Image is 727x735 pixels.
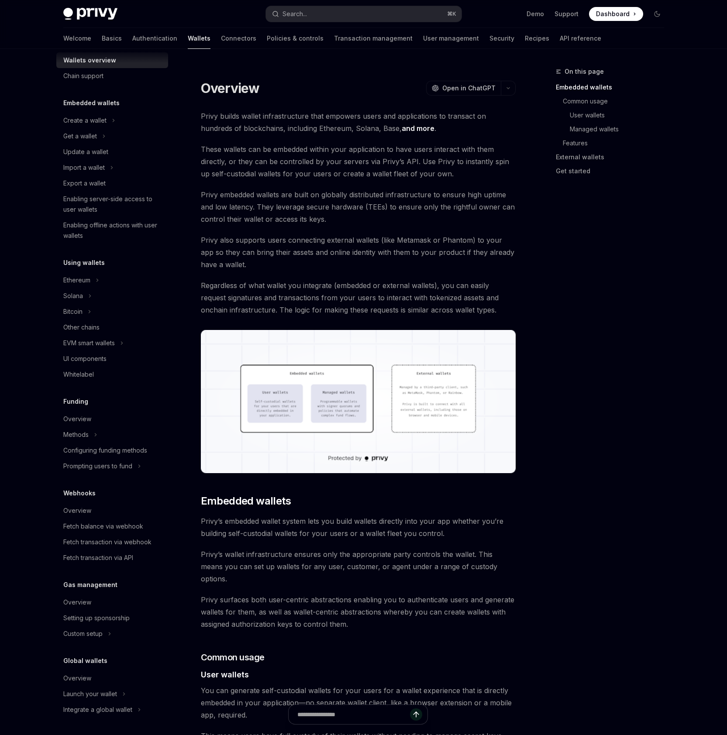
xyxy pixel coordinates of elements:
[63,629,103,639] div: Custom setup
[63,673,91,683] div: Overview
[63,275,90,285] div: Ethereum
[63,704,132,715] div: Integrate a global wallet
[56,191,168,217] a: Enabling server-side access to user wallets
[56,319,168,335] a: Other chains
[556,80,671,94] a: Embedded wallets
[63,28,91,49] a: Welcome
[527,10,544,18] a: Demo
[63,396,88,407] h5: Funding
[63,488,96,498] h5: Webhooks
[63,445,147,456] div: Configuring funding methods
[63,8,117,20] img: dark logo
[283,9,307,19] div: Search...
[201,494,291,508] span: Embedded wallets
[201,279,516,316] span: Regardless of what wallet you integrate (embedded or external wallets), you can easily request si...
[102,28,122,49] a: Basics
[650,7,664,21] button: Toggle dark mode
[525,28,549,49] a: Recipes
[267,28,324,49] a: Policies & controls
[63,414,91,424] div: Overview
[56,443,168,458] a: Configuring funding methods
[56,594,168,610] a: Overview
[63,131,97,141] div: Get a wallet
[56,144,168,160] a: Update a wallet
[63,220,163,241] div: Enabling offline actions with user wallets
[63,537,152,547] div: Fetch transaction via webhook
[56,68,168,84] a: Chain support
[555,10,579,18] a: Support
[63,429,89,440] div: Methods
[596,10,630,18] span: Dashboard
[63,71,103,81] div: Chain support
[63,553,133,563] div: Fetch transaction via API
[56,610,168,626] a: Setting up sponsorship
[63,162,105,173] div: Import a wallet
[201,330,516,473] img: images/walletoverview.png
[426,81,501,96] button: Open in ChatGPT
[63,689,117,699] div: Launch your wallet
[63,258,105,268] h5: Using wallets
[188,28,210,49] a: Wallets
[63,115,107,126] div: Create a wallet
[201,651,265,663] span: Common usage
[63,580,117,590] h5: Gas management
[63,354,107,364] div: UI components
[201,594,516,630] span: Privy surfaces both user-centric abstractions enabling you to authenticate users and generate wal...
[201,189,516,225] span: Privy embedded wallets are built on globally distributed infrastructure to ensure high uptime and...
[63,98,120,108] h5: Embedded wallets
[570,108,671,122] a: User wallets
[442,84,496,93] span: Open in ChatGPT
[570,122,671,136] a: Managed wallets
[56,411,168,427] a: Overview
[63,369,94,380] div: Whitelabel
[63,147,108,157] div: Update a wallet
[565,66,604,77] span: On this page
[201,548,516,585] span: Privy’s wallet infrastructure ensures only the appropriate party controls the wallet. This means ...
[201,669,249,680] span: User wallets
[560,28,601,49] a: API reference
[56,534,168,550] a: Fetch transaction via webhook
[556,164,671,178] a: Get started
[563,94,671,108] a: Common usage
[63,322,100,333] div: Other chains
[63,613,130,623] div: Setting up sponsorship
[56,519,168,534] a: Fetch balance via webhook
[201,684,516,721] span: You can generate self-custodial wallets for your users for a wallet experience that is directly e...
[489,28,514,49] a: Security
[56,351,168,367] a: UI components
[334,28,413,49] a: Transaction management
[201,234,516,271] span: Privy also supports users connecting external wallets (like Metamask or Phantom) to your app so t...
[563,136,671,150] a: Features
[63,291,83,301] div: Solana
[63,505,91,516] div: Overview
[63,656,107,666] h5: Global wallets
[63,338,115,348] div: EVM smart wallets
[410,708,422,721] button: Send message
[423,28,479,49] a: User management
[589,7,643,21] a: Dashboard
[63,178,106,189] div: Export a wallet
[56,175,168,191] a: Export a wallet
[201,110,516,134] span: Privy builds wallet infrastructure that empowers users and applications to transact on hundreds o...
[63,306,83,317] div: Bitcoin
[63,194,163,215] div: Enabling server-side access to user wallets
[201,80,260,96] h1: Overview
[63,521,143,532] div: Fetch balance via webhook
[63,597,91,608] div: Overview
[56,367,168,382] a: Whitelabel
[201,515,516,539] span: Privy’s embedded wallet system lets you build wallets directly into your app whether you’re build...
[201,143,516,180] span: These wallets can be embedded within your application to have users interact with them directly, ...
[556,150,671,164] a: External wallets
[63,461,132,471] div: Prompting users to fund
[402,124,434,133] a: and more
[132,28,177,49] a: Authentication
[56,503,168,519] a: Overview
[447,10,456,17] span: ⌘ K
[266,6,462,22] button: Search...⌘K
[56,670,168,686] a: Overview
[56,217,168,244] a: Enabling offline actions with user wallets
[221,28,256,49] a: Connectors
[56,550,168,566] a: Fetch transaction via API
